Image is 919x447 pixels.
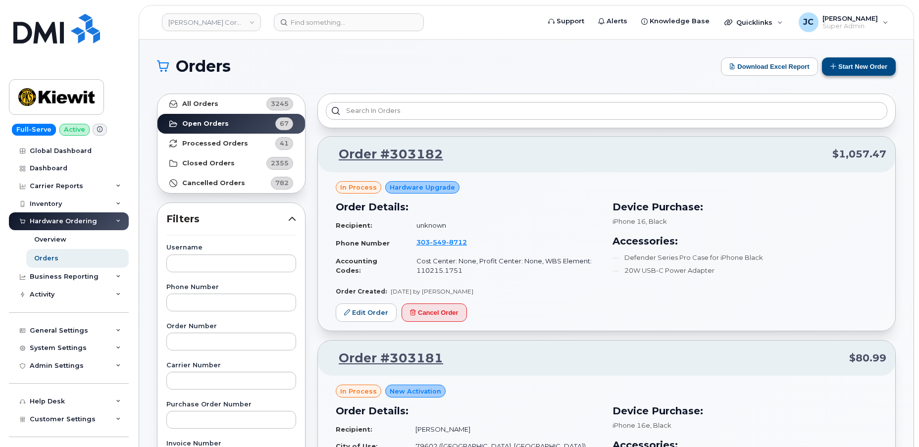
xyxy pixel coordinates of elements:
h3: Accessories: [613,234,877,248]
a: Closed Orders2355 [157,153,305,173]
a: Open Orders67 [157,114,305,134]
strong: Closed Orders [182,159,235,167]
span: iPhone 16 [613,217,646,225]
span: , Black [650,421,671,429]
a: 3035498712 [416,238,479,246]
span: , Black [646,217,667,225]
h3: Device Purchase: [613,403,877,418]
span: Filters [166,212,288,226]
strong: All Orders [182,100,218,108]
span: 2355 [271,158,289,168]
label: Carrier Number [166,362,296,369]
strong: Order Created: [336,288,387,295]
a: Cancelled Orders782 [157,173,305,193]
a: Order #303181 [327,349,443,367]
button: Cancel Order [402,303,467,322]
button: Start New Order [822,57,896,76]
a: Edit Order [336,303,397,322]
span: 67 [280,119,289,128]
span: 3245 [271,99,289,108]
span: 303 [416,238,467,246]
span: New Activation [390,387,441,396]
a: Order #303182 [327,146,443,163]
strong: Processed Orders [182,140,248,148]
span: Hardware Upgrade [390,183,455,192]
button: Download Excel Report [721,57,818,76]
span: Orders [176,59,231,74]
label: Order Number [166,323,296,330]
span: in process [340,387,377,396]
td: Cost Center: None, Profit Center: None, WBS Element: 110215.1751 [408,252,601,279]
strong: Accounting Codes: [336,257,377,274]
strong: Open Orders [182,120,229,128]
label: Phone Number [166,284,296,291]
h3: Order Details: [336,199,601,214]
span: 41 [280,139,289,148]
label: Username [166,245,296,251]
a: All Orders3245 [157,94,305,114]
span: 549 [430,238,446,246]
h3: Device Purchase: [613,199,877,214]
span: $1,057.47 [832,147,886,161]
iframe: Messenger Launcher [876,404,912,440]
strong: Recipient: [336,221,372,229]
label: Invoice Number [166,441,296,447]
td: unknown [408,217,601,234]
h3: Order Details: [336,403,601,418]
label: Purchase Order Number [166,401,296,408]
li: 20W USB-C Power Adapter [613,266,877,275]
a: Processed Orders41 [157,134,305,153]
input: Search in orders [326,102,887,120]
td: [PERSON_NAME] [407,421,601,438]
strong: Recipient: [336,425,372,433]
span: iPhone 16e [613,421,650,429]
span: 8712 [446,238,467,246]
span: [DATE] by [PERSON_NAME] [391,288,473,295]
li: Defender Series Pro Case for iPhone Black [613,253,877,262]
span: 782 [275,178,289,188]
span: in process [340,183,377,192]
span: $80.99 [849,351,886,365]
strong: Phone Number [336,239,390,247]
strong: Cancelled Orders [182,179,245,187]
